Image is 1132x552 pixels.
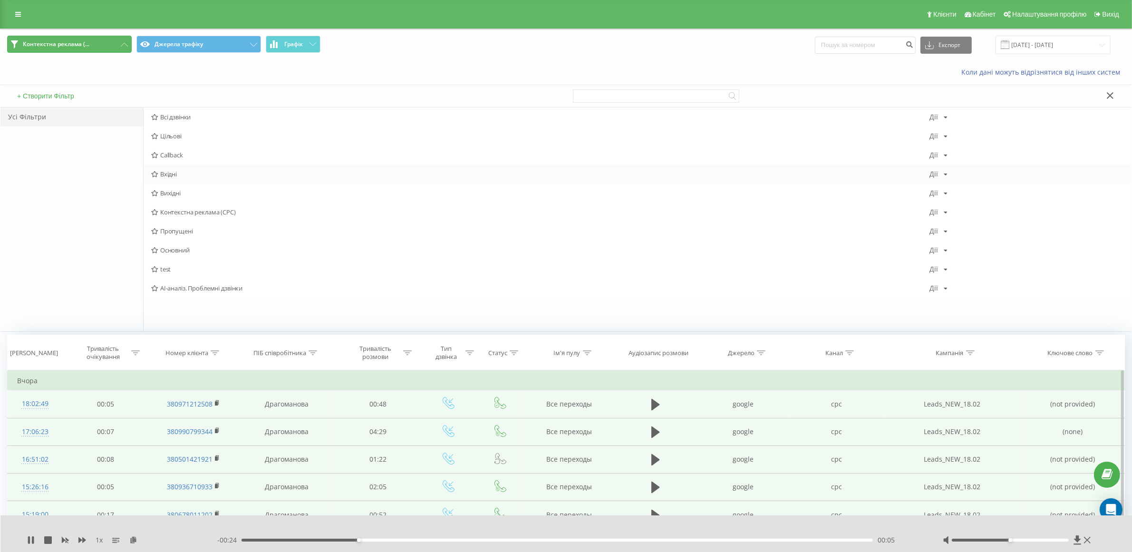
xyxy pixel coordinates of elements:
a: 380990799344 [167,427,213,436]
div: ПІБ співробітника [253,349,306,357]
td: (not provided) [1021,445,1124,473]
td: cpc [790,501,883,529]
a: Коли дані можуть відрізнятися вiд інших систем [961,68,1125,77]
td: Все переходы [524,445,614,473]
td: 04:29 [335,418,421,445]
td: (none) [1021,418,1124,445]
span: Вхідні [151,171,929,177]
div: Тривалість розмови [350,345,401,361]
div: Дії [929,190,938,196]
div: Open Intercom Messenger [1100,498,1122,521]
td: 00:07 [63,418,149,445]
td: cpc [790,390,883,418]
span: Контекстна реклама (... [23,40,89,48]
span: Пропущені [151,228,929,234]
td: (not provided) [1021,390,1124,418]
button: Джерела трафіку [136,36,261,53]
a: 380971212508 [167,399,213,408]
span: Цільові [151,133,929,139]
td: google [697,501,790,529]
td: 00:52 [335,501,421,529]
div: Ключове слово [1048,349,1093,357]
td: 00:17 [63,501,149,529]
button: Експорт [920,37,972,54]
span: - 00:24 [217,535,242,545]
td: Драгоманова [238,418,335,445]
td: 00:05 [63,473,149,501]
div: Дії [929,228,938,234]
div: Статус [488,349,507,357]
td: Leads_NEW_18.02 [883,501,1021,529]
div: Дії [929,209,938,215]
td: Все переходы [524,501,614,529]
td: Leads_NEW_18.02 [883,445,1021,473]
div: Номер клієнта [165,349,208,357]
td: cpc [790,473,883,501]
td: cpc [790,418,883,445]
td: Все переходы [524,418,614,445]
span: 1 x [96,535,103,545]
div: 17:06:23 [17,423,53,441]
div: Дії [929,247,938,253]
td: Драгоманова [238,501,335,529]
button: Графік [266,36,320,53]
td: Leads_NEW_18.02 [883,390,1021,418]
div: 16:51:02 [17,450,53,469]
td: google [697,418,790,445]
td: google [697,445,790,473]
span: Вихід [1103,10,1119,18]
td: 00:08 [63,445,149,473]
div: Тривалість очікування [78,345,129,361]
div: Дії [929,114,938,120]
td: 00:48 [335,390,421,418]
td: (not provided) [1021,473,1124,501]
div: Дії [929,152,938,158]
span: AI-аналіз. Проблемні дзвінки [151,285,929,291]
button: Закрити [1103,91,1117,101]
a: 380501421921 [167,455,213,464]
td: Все переходы [524,390,614,418]
div: Дії [929,266,938,272]
div: 15:19:00 [17,505,53,524]
div: Ім'я пулу [554,349,581,357]
td: google [697,473,790,501]
td: (not provided) [1021,501,1124,529]
span: Налаштування профілю [1012,10,1086,18]
span: Кабінет [973,10,996,18]
td: Драгоманова [238,445,335,473]
td: google [697,390,790,418]
div: Дії [929,133,938,139]
td: Вчора [8,371,1125,390]
span: Всі дзвінки [151,114,929,120]
td: 01:22 [335,445,421,473]
div: Accessibility label [1008,538,1012,542]
div: 18:02:49 [17,395,53,413]
td: Все переходы [524,473,614,501]
td: Leads_NEW_18.02 [883,418,1021,445]
div: Аудіозапис розмови [629,349,688,357]
a: 380936710933 [167,482,213,491]
td: Драгоманова [238,473,335,501]
div: Кампанія [936,349,964,357]
div: Дії [929,285,938,291]
span: Вихідні [151,190,929,196]
div: Тип дзвінка [430,345,463,361]
td: Leads_NEW_18.02 [883,473,1021,501]
span: Графік [284,41,303,48]
div: [PERSON_NAME] [10,349,58,357]
a: 380678011202 [167,510,213,519]
div: Accessibility label [357,538,361,542]
td: 00:05 [63,390,149,418]
button: Контекстна реклама (... [7,36,132,53]
div: 15:26:16 [17,478,53,496]
td: Драгоманова [238,390,335,418]
div: Канал [825,349,843,357]
input: Пошук за номером [815,37,916,54]
span: Callback [151,152,929,158]
span: 00:05 [878,535,895,545]
div: Усі Фільтри [0,107,143,126]
td: 02:05 [335,473,421,501]
span: test [151,266,929,272]
div: Дії [929,171,938,177]
button: + Створити Фільтр [14,92,77,100]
